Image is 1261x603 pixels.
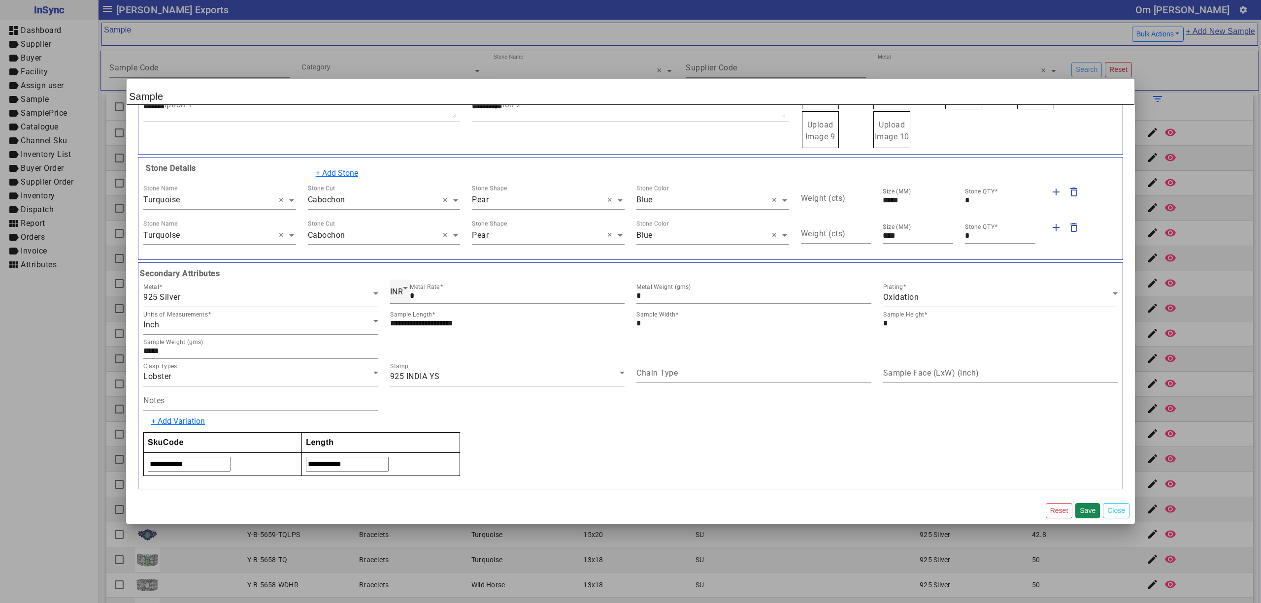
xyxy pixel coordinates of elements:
div: Stone Cut [308,184,335,193]
button: + Add Variation [145,412,211,431]
mat-label: Metal [143,284,159,290]
mat-icon: delete_outline [1068,186,1080,198]
mat-label: Stone QTY [965,223,995,230]
div: Stone Shape [472,219,507,228]
mat-label: Metal Rate [410,284,440,290]
span: 925 INDIA YS [390,372,440,381]
mat-label: Sample Face (LxW) (Inch) [883,368,979,378]
h2: Sample [127,80,1134,105]
mat-label: Weight (cts) [801,193,846,203]
span: INR [390,287,403,296]
mat-label: Sample Height [883,311,924,318]
mat-label: Clasp Types [143,363,177,370]
div: Stone Cut [308,219,335,228]
div: Stone Color [636,184,669,193]
button: Close [1103,503,1129,518]
mat-label: Stone QTY [965,188,995,195]
mat-icon: delete_outline [1068,222,1080,233]
mat-label: Size (MM) [883,223,911,230]
span: Clear all [443,194,451,206]
span: Oxidation [883,292,919,302]
mat-icon: add [1050,186,1062,198]
span: Clear all [279,194,287,206]
span: Inch [143,320,159,329]
div: Stone Name [143,219,177,228]
span: Clear all [772,194,780,206]
mat-label: Stamp [390,363,408,370]
b: Stone Details [143,163,196,173]
mat-label: Sample Width [636,311,675,318]
span: Clear all [772,229,780,241]
th: Length [302,433,460,453]
mat-label: Metal Weight (gms) [636,284,691,290]
span: Clear all [279,229,287,241]
button: + Add Stone [309,164,365,183]
th: SkuCode [144,433,302,453]
mat-label: Chain Type [636,368,678,378]
mat-label: Plating [883,284,903,290]
span: Upload Image 9 [805,120,835,141]
span: 925 Silver [143,292,180,302]
mat-label: Sample Weight (gms) [143,339,203,346]
div: Stone Shape [472,184,507,193]
mat-label: Weight (cts) [801,228,846,238]
span: Clear all [607,229,616,241]
b: Secondary Attributes [137,268,1124,280]
span: Upload Image 10 [875,120,909,141]
mat-icon: add [1050,222,1062,233]
span: Clear all [443,229,451,241]
span: Lobster [143,372,171,381]
div: Stone Color [636,219,669,228]
mat-label: Units of Measurements [143,311,208,318]
div: Stone Name [143,184,177,193]
mat-label: Sample Length [390,311,432,318]
span: Clear all [607,194,616,206]
button: Reset [1046,503,1073,518]
mat-label: Notes [143,396,165,405]
button: Save [1075,503,1100,518]
mat-label: Size (MM) [883,188,911,195]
